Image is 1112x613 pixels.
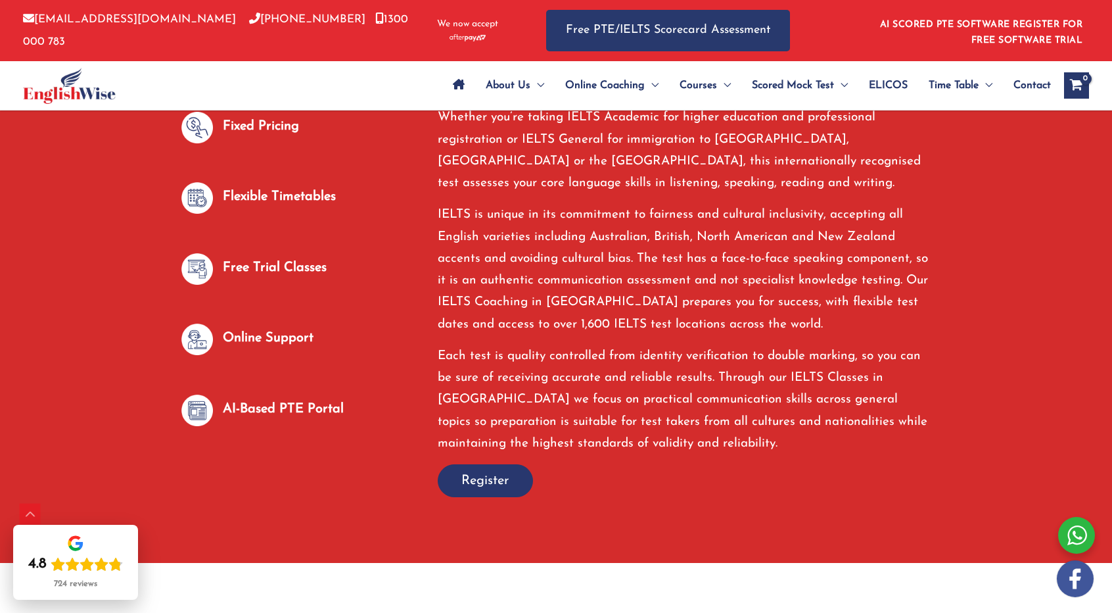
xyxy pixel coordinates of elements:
[223,328,313,349] p: Online Support
[438,345,931,454] p: Each test is quality controlled from identity verification to double marking, so you can be sure ...
[223,399,344,420] p: AI-Based PTE Portal
[223,116,299,137] p: Fixed Pricing
[717,62,731,109] span: Menu Toggle
[1057,560,1094,597] img: white-facebook.png
[880,20,1083,45] a: AI SCORED PTE SOFTWARE REGISTER FOR FREE SOFTWARE TRIAL
[23,14,408,47] a: 1300 000 783
[680,62,717,109] span: Courses
[438,464,533,497] button: Register
[1003,62,1051,109] a: Contact
[181,182,213,214] img: null
[437,18,498,31] span: We now accept
[546,10,790,51] a: Free PTE/IELTS Scorecard Assessment
[869,62,908,109] span: ELICOS
[565,62,645,109] span: Online Coaching
[181,253,213,285] img: null
[438,204,931,335] p: IELTS is unique in its commitment to fairness and cultural inclusivity, accepting all English var...
[872,9,1089,52] aside: Header Widget 1
[741,62,858,109] a: Scored Mock TestMenu Toggle
[979,62,992,109] span: Menu Toggle
[249,14,365,25] a: [PHONE_NUMBER]
[475,62,555,109] a: About UsMenu Toggle
[54,579,97,589] div: 724 reviews
[1013,62,1051,109] span: Contact
[181,324,213,355] img: null
[23,14,236,25] a: [EMAIL_ADDRESS][DOMAIN_NAME]
[752,62,834,109] span: Scored Mock Test
[1064,72,1089,99] a: View Shopping Cart, empty
[28,555,47,574] div: 4.8
[461,472,509,490] span: Register
[181,395,213,426] img: null
[28,555,123,574] div: Rating: 4.8 out of 5
[530,62,544,109] span: Menu Toggle
[834,62,848,109] span: Menu Toggle
[181,112,213,143] img: null
[223,186,336,208] p: Flexible Timetables
[918,62,1003,109] a: Time TableMenu Toggle
[486,62,530,109] span: About Us
[858,62,918,109] a: ELICOS
[438,63,931,195] p: The International English Language Testing System (IELTS) is your ticket to the world, measuring ...
[669,62,741,109] a: CoursesMenu Toggle
[645,62,659,109] span: Menu Toggle
[555,62,669,109] a: Online CoachingMenu Toggle
[23,68,116,104] img: cropped-ew-logo
[929,62,979,109] span: Time Table
[442,62,1051,109] nav: Site Navigation: Main Menu
[223,257,327,279] p: Free Trial Classes
[450,34,486,41] img: Afterpay-Logo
